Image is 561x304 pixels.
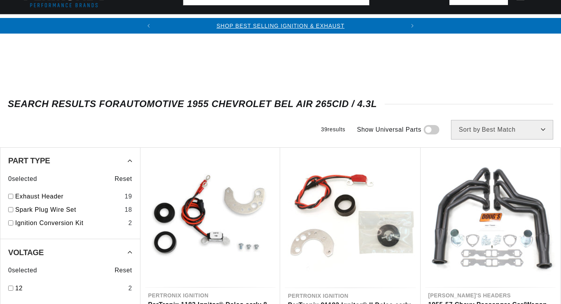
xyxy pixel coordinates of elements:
[8,174,37,184] span: 0 selected
[190,14,325,33] summary: Headers, Exhausts & Components
[15,218,125,228] a: Ignition Conversion Kit
[156,21,405,30] div: 1 of 2
[15,191,121,202] a: Exhaust Header
[15,205,121,215] a: Spark Plug Wire Set
[461,14,535,33] summary: Spark Plug Wires
[405,18,420,34] button: Translation missing: en.sections.announcements.next_announcement
[8,157,50,165] span: Part Type
[115,265,132,275] span: Reset
[321,126,345,132] span: 39 results
[451,120,553,139] select: Sort by
[15,283,125,293] a: 12
[124,191,132,202] div: 19
[8,249,44,256] span: Voltage
[459,127,480,133] span: Sort by
[217,23,344,29] a: SHOP BEST SELLING IGNITION & EXHAUST
[357,125,421,135] span: Show Universal Parts
[8,265,37,275] span: 0 selected
[128,218,132,228] div: 2
[8,100,553,108] div: SEARCH RESULTS FOR Automotive 1955 Chevrolet Bel Air 265cid / 4.3L
[325,14,384,33] summary: Engine Swaps
[115,174,132,184] span: Reset
[124,205,132,215] div: 18
[141,18,156,34] button: Translation missing: en.sections.announcements.previous_announcement
[128,283,132,293] div: 2
[156,21,405,30] div: Announcement
[104,14,190,33] summary: Coils & Distributors
[384,14,461,33] summary: Battery Products
[20,14,104,33] summary: Ignition Conversions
